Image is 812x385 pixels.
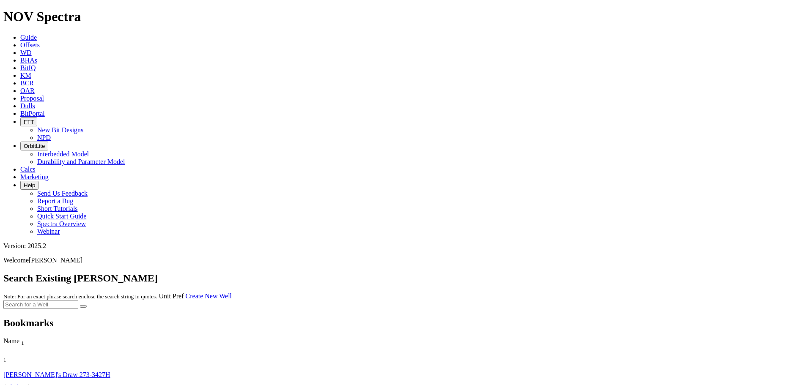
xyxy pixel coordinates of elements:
[24,143,45,149] span: OrbitLite
[20,79,34,87] a: BCR
[21,337,24,344] span: Sort None
[20,166,36,173] a: Calcs
[3,371,110,378] a: [PERSON_NAME]'s Draw 273-3427H
[3,293,157,300] small: Note: For an exact phrase search enclose the search string in quotes.
[3,242,809,250] div: Version: 2025.2
[37,150,89,158] a: Interbedded Model
[20,64,36,71] a: BitIQ
[3,317,809,329] h2: Bookmarks
[20,142,48,150] button: OrbitLite
[3,354,6,361] span: Sort None
[186,292,232,300] a: Create New Well
[37,197,73,205] a: Report a Bug
[37,158,125,165] a: Durability and Parameter Model
[24,182,35,188] span: Help
[37,213,86,220] a: Quick Start Guide
[3,9,809,25] h1: NOV Spectra
[29,257,82,264] span: [PERSON_NAME]
[20,173,49,180] a: Marketing
[3,354,46,371] div: Sort None
[20,117,37,126] button: FTT
[3,300,78,309] input: Search for a Well
[3,337,752,354] div: Sort None
[20,110,45,117] a: BitPortal
[3,354,46,363] div: Sort None
[20,72,31,79] a: KM
[3,273,809,284] h2: Search Existing [PERSON_NAME]
[20,49,32,56] a: WD
[20,102,35,109] a: Dulls
[20,181,38,190] button: Help
[20,95,44,102] a: Proposal
[20,87,35,94] a: OAR
[3,357,6,363] sub: 1
[24,119,34,125] span: FTT
[37,228,60,235] a: Webinar
[37,205,78,212] a: Short Tutorials
[21,340,24,346] sub: 1
[3,363,46,371] div: Column Menu
[37,220,86,227] a: Spectra Overview
[20,57,37,64] a: BHAs
[20,34,37,41] a: Guide
[3,347,752,354] div: Column Menu
[37,134,51,141] a: NPD
[3,337,752,347] div: Name Sort None
[20,41,40,49] a: Offsets
[3,337,19,344] span: Name
[159,292,184,300] a: Unit Pref
[37,126,83,134] a: New Bit Designs
[3,257,809,264] p: Welcome
[37,190,88,197] a: Send Us Feedback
